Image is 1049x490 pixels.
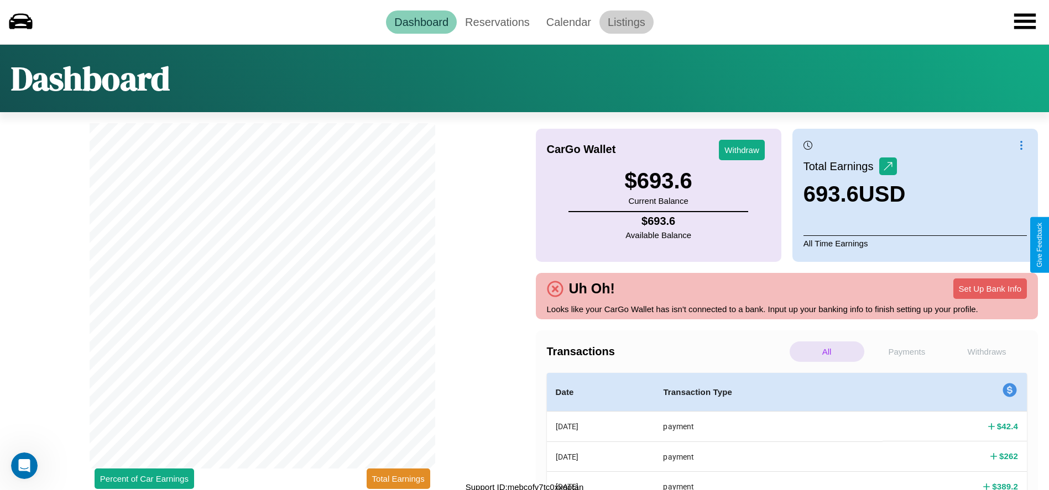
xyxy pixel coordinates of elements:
[953,278,1027,299] button: Set Up Bank Info
[654,412,883,442] th: payment
[625,228,691,243] p: Available Balance
[547,345,787,358] h4: Transactions
[556,386,646,399] h4: Date
[663,386,874,399] h4: Transaction Type
[367,468,430,489] button: Total Earnings
[949,341,1024,362] p: Withdraws
[599,10,654,34] a: Listings
[625,215,691,228] h4: $ 693.6
[547,441,655,471] th: [DATE]
[95,468,194,489] button: Percent of Car Earnings
[719,140,765,160] button: Withdraw
[11,452,38,479] iframe: Intercom live chat
[790,341,864,362] p: All
[386,10,457,34] a: Dashboard
[803,235,1027,251] p: All Time Earnings
[547,412,655,442] th: [DATE]
[563,281,620,297] h4: Uh Oh!
[654,441,883,471] th: payment
[547,302,1027,317] p: Looks like your CarGo Wallet has isn't connected to a bank. Input up your banking info to finish ...
[624,168,692,193] h3: $ 693.6
[1036,223,1043,267] div: Give Feedback
[11,56,170,101] h1: Dashboard
[457,10,538,34] a: Reservations
[999,450,1018,462] h4: $ 262
[803,156,879,176] p: Total Earnings
[997,420,1018,432] h4: $ 42.4
[803,182,906,207] h3: 693.6 USD
[870,341,944,362] p: Payments
[547,143,616,156] h4: CarGo Wallet
[624,193,692,208] p: Current Balance
[538,10,599,34] a: Calendar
